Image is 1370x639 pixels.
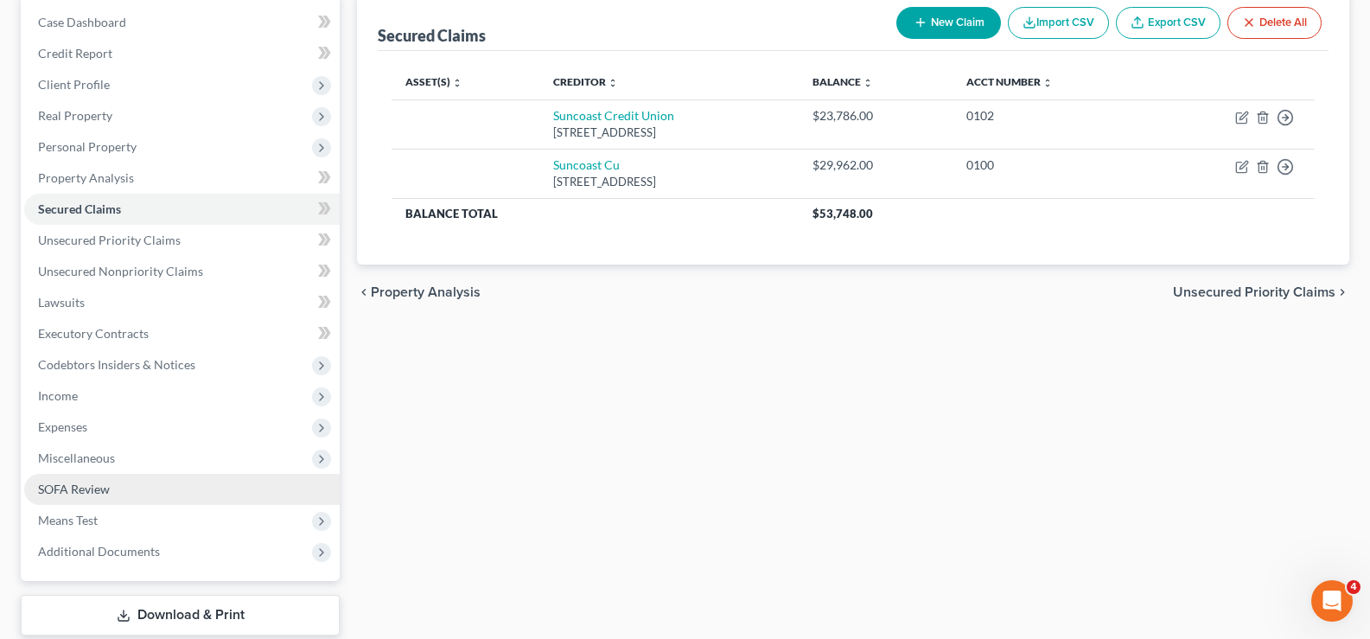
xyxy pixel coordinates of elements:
[38,357,195,372] span: Codebtors Insiders & Notices
[553,157,620,172] a: Suncoast Cu
[24,256,340,287] a: Unsecured Nonpriority Claims
[553,75,618,88] a: Creditor unfold_more
[38,77,110,92] span: Client Profile
[1042,78,1053,88] i: unfold_more
[966,75,1053,88] a: Acct Number unfold_more
[1311,580,1353,622] iframe: Intercom live chat
[1173,285,1349,299] button: Unsecured Priority Claims chevron_right
[38,233,181,247] span: Unsecured Priority Claims
[812,75,873,88] a: Balance unfold_more
[1116,7,1220,39] a: Export CSV
[1227,7,1322,39] button: Delete All
[38,170,134,185] span: Property Analysis
[38,388,78,403] span: Income
[812,107,939,125] div: $23,786.00
[38,326,149,341] span: Executory Contracts
[812,207,873,220] span: $53,748.00
[38,450,115,465] span: Miscellaneous
[24,225,340,256] a: Unsecured Priority Claims
[24,318,340,349] a: Executory Contracts
[553,125,785,141] div: [STREET_ADDRESS]
[608,78,618,88] i: unfold_more
[38,264,203,278] span: Unsecured Nonpriority Claims
[1347,580,1360,594] span: 4
[896,7,1001,39] button: New Claim
[24,474,340,505] a: SOFA Review
[966,157,1137,174] div: 0100
[392,198,799,229] th: Balance Total
[38,295,85,310] span: Lawsuits
[24,287,340,318] a: Lawsuits
[38,482,110,496] span: SOFA Review
[452,78,462,88] i: unfold_more
[21,595,340,636] a: Download & Print
[38,139,137,154] span: Personal Property
[24,163,340,194] a: Property Analysis
[553,108,674,123] a: Suncoast Credit Union
[405,75,462,88] a: Asset(s) unfold_more
[38,201,121,216] span: Secured Claims
[38,46,112,61] span: Credit Report
[24,38,340,69] a: Credit Report
[357,285,481,299] button: chevron_left Property Analysis
[371,285,481,299] span: Property Analysis
[357,285,371,299] i: chevron_left
[38,419,87,434] span: Expenses
[553,174,785,190] div: [STREET_ADDRESS]
[378,25,486,46] div: Secured Claims
[24,7,340,38] a: Case Dashboard
[1173,285,1335,299] span: Unsecured Priority Claims
[38,513,98,527] span: Means Test
[863,78,873,88] i: unfold_more
[38,108,112,123] span: Real Property
[1008,7,1109,39] button: Import CSV
[966,107,1137,125] div: 0102
[38,15,126,29] span: Case Dashboard
[1335,285,1349,299] i: chevron_right
[24,194,340,225] a: Secured Claims
[38,544,160,559] span: Additional Documents
[812,157,939,174] div: $29,962.00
